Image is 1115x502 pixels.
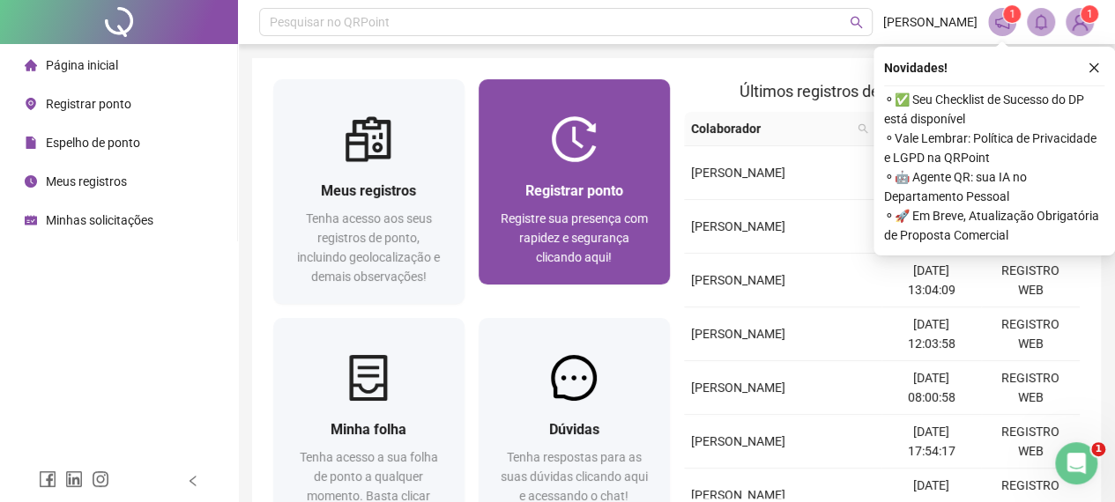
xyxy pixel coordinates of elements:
td: REGISTRO WEB [981,307,1080,361]
span: facebook [39,470,56,488]
span: Dúvidas [549,421,599,438]
span: instagram [92,470,109,488]
span: Minhas solicitações [46,213,153,227]
span: search [854,115,872,142]
td: REGISTRO WEB [981,415,1080,469]
span: Minha folha [331,421,406,438]
span: Colaborador [691,119,851,138]
span: [PERSON_NAME] [691,380,785,395]
td: [DATE] 17:54:17 [881,415,980,469]
span: search [850,16,863,29]
span: Meus registros [321,182,416,199]
span: ⚬ 🚀 Em Breve, Atualização Obrigatória de Proposta Comercial [884,206,1104,245]
span: Tenha acesso aos seus registros de ponto, incluindo geolocalização e demais observações! [297,211,440,284]
span: 1 [1087,8,1093,20]
span: Registre sua presença com rapidez e segurança clicando aqui! [501,211,648,264]
span: Espelho de ponto [46,136,140,150]
span: [PERSON_NAME] [691,434,785,448]
span: file [25,137,37,149]
span: bell [1033,14,1049,30]
span: environment [25,98,37,110]
span: left [187,475,199,487]
td: REGISTRO WEB [981,361,1080,415]
span: ⚬ ✅ Seu Checklist de Sucesso do DP está disponível [884,90,1104,129]
td: [DATE] 13:04:09 [881,254,980,307]
span: linkedin [65,470,83,488]
span: home [25,59,37,71]
span: clock-circle [25,175,37,188]
sup: Atualize o seu contato no menu Meus Dados [1081,5,1098,23]
span: search [858,123,868,134]
span: ⚬ 🤖 Agente QR: sua IA no Departamento Pessoal [884,167,1104,206]
span: Página inicial [46,58,118,72]
span: Novidades ! [884,58,948,78]
span: [PERSON_NAME] [691,219,785,233]
span: [PERSON_NAME] [691,488,785,502]
span: 1 [1009,8,1015,20]
td: [DATE] 12:03:58 [881,307,980,361]
iframe: Intercom live chat [1055,442,1097,484]
span: [PERSON_NAME] [691,327,785,341]
span: schedule [25,214,37,226]
span: [PERSON_NAME] [883,12,977,32]
span: [PERSON_NAME] [691,273,785,287]
span: [PERSON_NAME] [691,166,785,180]
img: 93660 [1067,9,1093,35]
a: Meus registrosTenha acesso aos seus registros de ponto, incluindo geolocalização e demais observa... [273,79,465,304]
span: notification [994,14,1010,30]
span: Meus registros [46,174,127,188]
sup: 1 [1003,5,1021,23]
span: close [1088,62,1100,74]
td: REGISTRO WEB [981,254,1080,307]
span: Registrar ponto [46,97,131,111]
span: Registrar ponto [525,182,623,199]
span: 1 [1091,442,1105,456]
td: [DATE] 08:00:58 [881,361,980,415]
a: Registrar pontoRegistre sua presença com rapidez e segurança clicando aqui! [479,79,670,284]
span: Últimos registros de ponto sincronizados [740,82,1024,100]
span: ⚬ Vale Lembrar: Política de Privacidade e LGPD na QRPoint [884,129,1104,167]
